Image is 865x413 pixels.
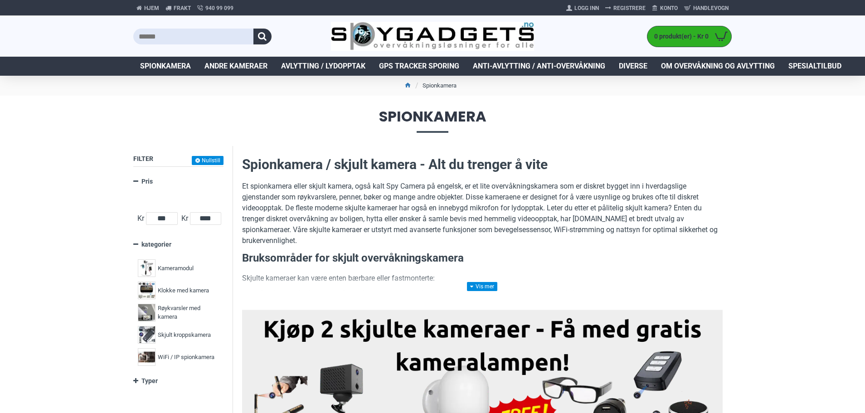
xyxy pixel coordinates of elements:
span: Om overvåkning og avlytting [661,61,775,72]
a: kategorier [133,237,224,253]
span: WiFi / IP spionkamera [158,353,214,362]
a: Pris [133,174,224,189]
span: Frakt [174,4,191,12]
a: Andre kameraer [198,57,274,76]
span: Diverse [619,61,647,72]
span: Anti-avlytting / Anti-overvåkning [473,61,605,72]
span: Konto [660,4,678,12]
a: Logg Inn [563,1,602,15]
span: Andre kameraer [204,61,267,72]
a: Spesialtilbud [782,57,848,76]
strong: Bærbare spionkameraer: [260,289,343,298]
h3: Bruksområder for skjult overvåkningskamera [242,251,723,266]
span: Hjem [144,4,159,12]
span: Filter [133,155,153,162]
img: WiFi / IP spionkamera [138,348,156,366]
a: GPS Tracker Sporing [372,57,466,76]
a: Diverse [612,57,654,76]
span: Spionkamera [140,61,191,72]
span: Kameramodul [158,264,194,273]
span: Spesialtilbud [788,61,841,72]
span: Skjult kroppskamera [158,330,211,340]
span: 940 99 099 [205,4,233,12]
li: Disse kan tas med overalt og brukes til skjult filming i situasjoner der diskresjon er nødvendig ... [260,288,723,310]
span: 0 produkt(er) - Kr 0 [647,32,711,41]
img: Klokke med kamera [138,282,156,299]
a: Handlevogn [681,1,732,15]
a: Spionkamera [133,57,198,76]
img: Kameramodul [138,259,156,277]
span: Handlevogn [693,4,729,12]
a: Konto [649,1,681,15]
img: SpyGadgets.no [331,22,535,51]
img: Skjult kroppskamera [138,326,156,344]
span: Spionkamera [133,109,732,132]
a: Typer [133,373,224,389]
h2: Spionkamera / skjult kamera - Alt du trenger å vite [242,155,723,174]
span: Avlytting / Lydopptak [281,61,365,72]
a: Om overvåkning og avlytting [654,57,782,76]
span: Logg Inn [574,4,599,12]
p: Skjulte kameraer kan være enten bærbare eller fastmonterte: [242,273,723,284]
p: Et spionkamera eller skjult kamera, også kalt Spy Camera på engelsk, er et lite overvåkningskamer... [242,181,723,246]
img: Røykvarsler med kamera [138,304,156,321]
span: Registrere [613,4,646,12]
span: Kr [180,213,190,224]
span: GPS Tracker Sporing [379,61,459,72]
span: Kr [136,213,146,224]
a: 0 produkt(er) - Kr 0 [647,26,731,47]
button: Nullstill [192,156,224,165]
a: Avlytting / Lydopptak [274,57,372,76]
a: Registrere [602,1,649,15]
a: Anti-avlytting / Anti-overvåkning [466,57,612,76]
span: Klokke med kamera [158,286,209,295]
span: Røykvarsler med kamera [158,304,217,321]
